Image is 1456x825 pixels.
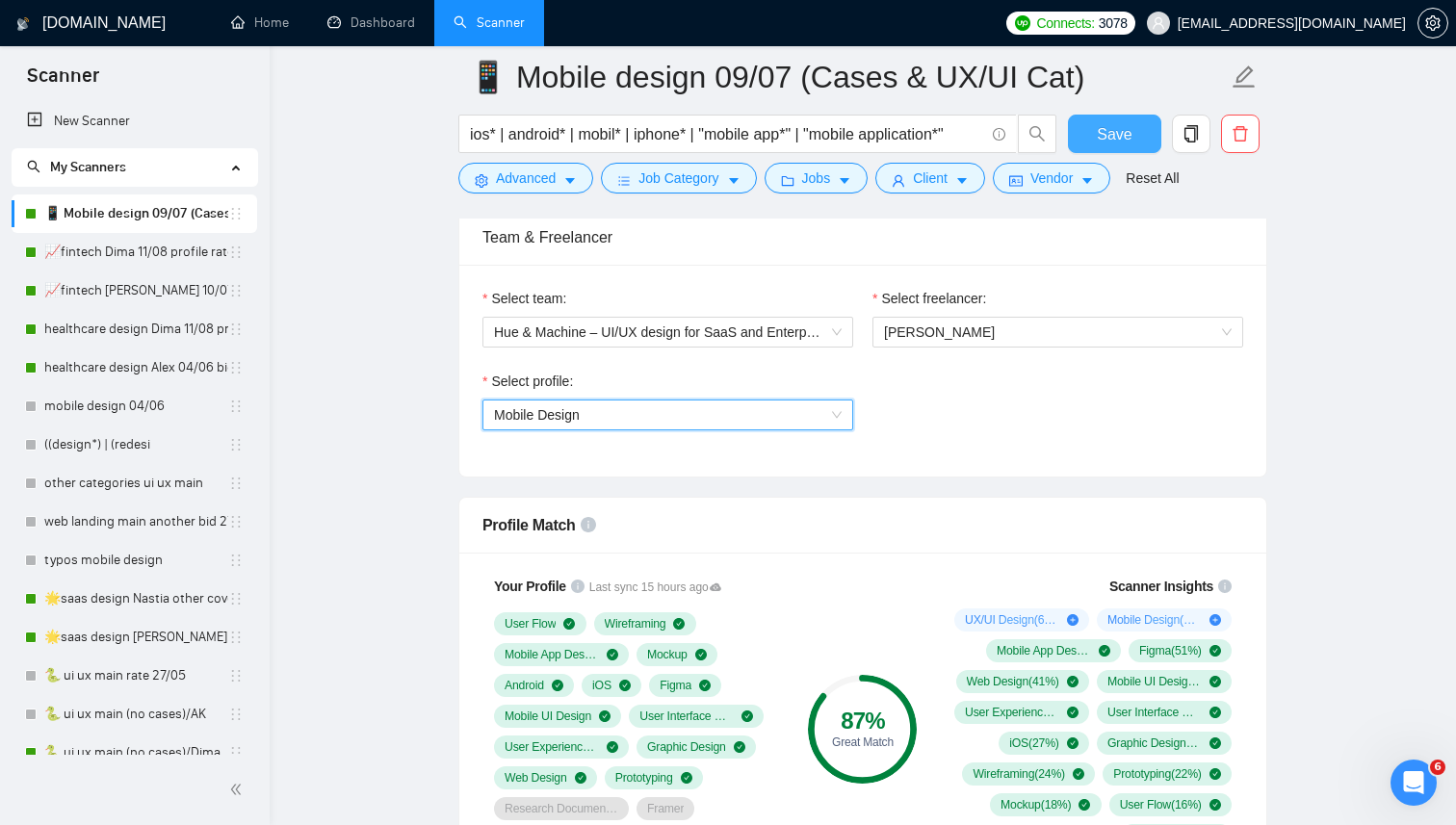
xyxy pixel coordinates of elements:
[27,159,126,175] span: My Scanners
[228,514,244,529] span: holder
[1109,580,1213,593] span: Scanner Insights
[607,741,618,753] span: check-circle
[228,707,244,722] span: holder
[12,271,257,310] li: 📈fintech Alex 10/07 profile rate
[470,122,984,146] input: Search Freelance Jobs...
[1068,115,1161,153] button: Save
[228,668,244,683] span: holder
[475,173,488,188] span: setting
[1120,797,1202,812] span: User Flow ( 16 %)
[228,591,244,606] span: holder
[16,9,30,39] img: logo
[781,173,794,188] span: folder
[997,643,1091,658] span: Mobile App Design ( 71 %)
[1417,8,1448,39] button: setting
[44,657,228,695] a: 🐍 ui ux main rate 27/05
[458,163,593,193] button: settingAdvancedcaret-down
[1209,799,1221,811] span: check-circle
[1067,737,1079,749] span: check-circle
[44,425,228,464] a: ((design*) | (redesi
[808,736,917,748] div: Great Match
[494,318,842,347] span: Hue & Machine – UI/UX design for SaaS and Enterprise
[469,53,1228,101] input: Scanner name...
[601,163,756,193] button: barsJob Categorycaret-down
[552,680,563,691] span: check-circle
[619,680,631,691] span: check-circle
[12,580,257,618] li: 🌟saas design Nastia other cover 27/05
[592,678,611,693] span: iOS
[1209,676,1221,687] span: check-circle
[505,801,618,816] span: Research Documentation
[12,233,257,271] li: 📈fintech Dima 11/08 profile rate without Exclusively
[1009,173,1023,188] span: idcard
[1036,13,1094,34] span: Connects:
[12,618,257,657] li: 🌟saas design Alex 27-03/06 check 90% rate
[639,709,734,724] span: User Interface Design
[482,517,576,533] span: Profile Match
[699,680,711,691] span: check-circle
[1209,645,1221,657] span: check-circle
[44,271,228,310] a: 📈fintech [PERSON_NAME] 10/07 profile rate
[647,739,726,755] span: Graphic Design
[1067,676,1079,687] span: check-circle
[482,288,566,309] label: Select team:
[12,102,257,141] li: New Scanner
[1417,15,1448,31] a: setting
[44,734,228,772] a: 🐍 ui ux main (no cases)/Dima
[12,348,257,387] li: healthcare design Alex 04/06 bid in range
[563,618,575,630] span: check-circle
[228,322,244,337] span: holder
[231,14,289,31] a: homeHome
[993,163,1110,193] button: idcardVendorcaret-down
[228,360,244,375] span: holder
[1152,16,1165,30] span: user
[1079,799,1090,811] span: check-circle
[12,503,257,541] li: web landing main another bid 27/05
[12,695,257,734] li: 🐍 ui ux main (no cases)/AK
[1418,15,1447,31] span: setting
[913,168,948,189] span: Client
[12,62,115,102] span: Scanner
[229,780,248,799] span: double-left
[491,371,573,392] span: Select profile:
[505,709,591,724] span: Mobile UI Design
[50,159,126,175] span: My Scanners
[44,348,228,387] a: healthcare design Alex 04/06 bid in range
[12,387,257,425] li: mobile design 04/06
[965,612,1059,628] span: UX/UI Design ( 69 %)
[505,616,556,632] span: User Flow
[993,128,1005,141] span: info-circle
[44,695,228,734] a: 🐍 ui ux main (no cases)/AK
[1073,768,1084,780] span: check-circle
[1172,115,1210,153] button: copy
[12,464,257,503] li: other categories ui ux main
[454,14,525,31] a: searchScanner
[734,741,745,753] span: check-circle
[695,649,707,660] span: check-circle
[647,647,688,662] span: Mockup
[1209,768,1221,780] span: check-circle
[765,163,869,193] button: folderJobscaret-down
[615,770,673,786] span: Prototyping
[872,288,986,309] label: Select freelancer:
[12,541,257,580] li: typos mobile design
[327,14,415,31] a: dashboardDashboard
[228,553,244,568] span: holder
[44,194,228,233] a: 📱 Mobile design 09/07 (Cases & UX/UI Cat)
[605,616,666,632] span: Wireframing
[1218,580,1232,593] span: info-circle
[27,102,242,141] a: New Scanner
[44,580,228,618] a: 🌟saas design Nastia other cover 27/05
[563,173,577,188] span: caret-down
[228,399,244,414] span: holder
[1001,797,1071,812] span: Mockup ( 18 %)
[505,770,567,786] span: Web Design
[27,160,40,173] span: search
[1430,760,1445,775] span: 6
[496,168,556,189] span: Advanced
[1391,760,1437,806] iframe: Intercom live chat
[892,173,905,188] span: user
[1209,707,1221,718] span: check-circle
[741,710,753,722] span: check-circle
[727,173,741,188] span: caret-down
